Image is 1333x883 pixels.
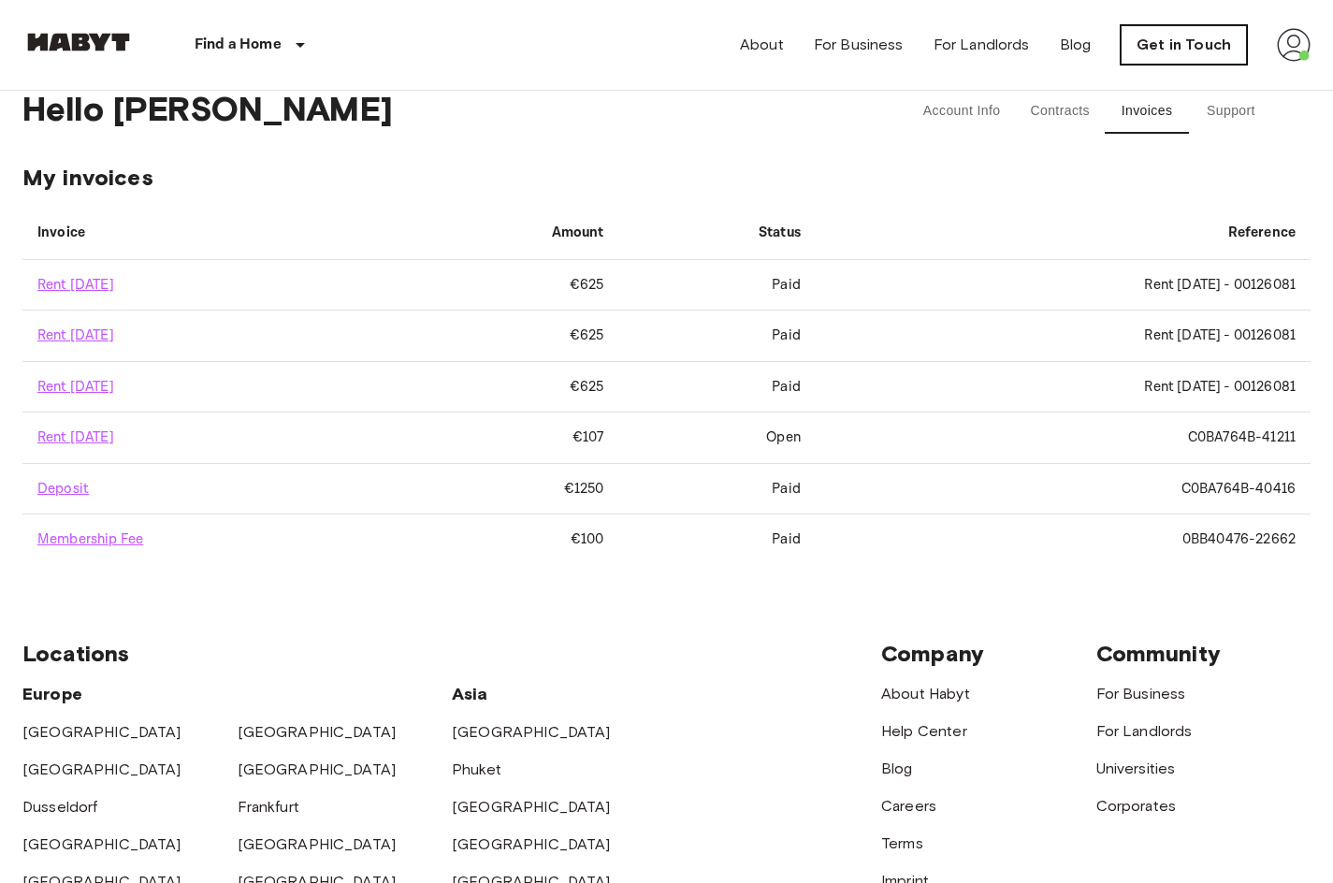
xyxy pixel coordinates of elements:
[22,207,394,260] th: Invoice
[619,260,816,311] td: Paid
[816,207,1311,260] th: Reference
[22,33,135,51] img: Habyt
[452,835,611,853] a: [GEOGRAPHIC_DATA]
[881,760,913,777] a: Blog
[37,276,114,294] a: Rent [DATE]
[394,260,618,311] td: €625
[37,480,89,498] a: Deposit
[452,684,488,704] span: Asia
[394,514,618,564] td: €100
[619,413,816,463] td: Open
[22,89,856,134] span: Hello [PERSON_NAME]
[881,834,923,852] a: Terms
[22,207,1311,565] table: invoices table
[238,798,299,816] a: Frankfurt
[37,378,114,396] a: Rent [DATE]
[1096,685,1186,702] a: For Business
[934,34,1030,56] a: For Landlords
[881,722,967,740] a: Help Center
[619,514,816,564] td: Paid
[394,362,618,413] td: €625
[1096,640,1221,667] span: Community
[1189,89,1273,134] button: Support
[238,760,397,778] a: [GEOGRAPHIC_DATA]
[394,413,618,463] td: €107
[740,34,784,56] a: About
[1277,28,1311,62] img: avatar
[22,835,181,853] a: [GEOGRAPHIC_DATA]
[22,684,82,704] span: Europe
[1060,34,1092,56] a: Blog
[1096,760,1176,777] a: Universities
[619,207,816,260] th: Status
[394,207,618,260] th: Amount
[816,362,1311,413] td: Rent [DATE] - 00126081
[816,413,1311,463] td: C0BA764B-41211
[22,164,1311,192] span: My invoices
[37,428,114,446] a: Rent [DATE]
[619,311,816,361] td: Paid
[195,34,282,56] p: Find a Home
[452,798,611,816] a: [GEOGRAPHIC_DATA]
[1096,797,1177,815] a: Corporates
[816,260,1311,311] td: Rent [DATE] - 00126081
[816,514,1311,564] td: 0BB40476-22662
[238,835,397,853] a: [GEOGRAPHIC_DATA]
[22,798,98,816] a: Dusseldorf
[908,89,1016,134] button: Account Info
[394,464,618,514] td: €1250
[816,464,1311,514] td: C0BA764B-40416
[238,723,397,741] a: [GEOGRAPHIC_DATA]
[22,760,181,778] a: [GEOGRAPHIC_DATA]
[22,723,181,741] a: [GEOGRAPHIC_DATA]
[619,362,816,413] td: Paid
[816,311,1311,361] td: Rent [DATE] - 00126081
[881,685,970,702] a: About Habyt
[814,34,904,56] a: For Business
[1096,722,1193,740] a: For Landlords
[1105,89,1189,134] button: Invoices
[1015,89,1105,134] button: Contracts
[394,311,618,361] td: €625
[1121,25,1247,65] a: Get in Touch
[881,797,936,815] a: Careers
[22,640,129,667] span: Locations
[452,760,501,778] a: Phuket
[452,723,611,741] a: [GEOGRAPHIC_DATA]
[37,530,143,548] a: Membership Fee
[37,326,114,344] a: Rent [DATE]
[881,640,984,667] span: Company
[619,464,816,514] td: Paid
